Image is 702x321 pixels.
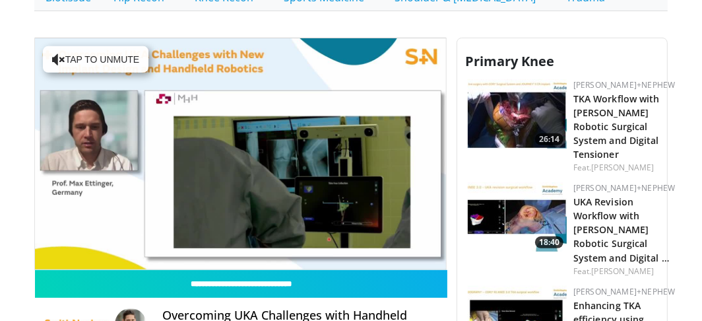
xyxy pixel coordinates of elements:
a: [PERSON_NAME]+Nephew [573,286,675,297]
img: a66a0e72-84e9-4e46-8aab-74d70f528821.150x105_q85_crop-smart_upscale.jpg [468,79,567,149]
button: Tap to unmute [43,46,148,73]
a: 18:40 [468,182,567,252]
a: [PERSON_NAME] [591,266,654,277]
span: 18:40 [535,236,563,248]
video-js: Video Player [35,38,446,269]
a: [PERSON_NAME] [591,162,654,173]
a: [PERSON_NAME]+Nephew [573,79,675,90]
a: 26:14 [468,79,567,149]
span: Primary Knee [465,52,554,70]
span: 26:14 [535,133,563,145]
img: 02205603-5ba6-4c11-9b25-5721b1ef82fa.150x105_q85_crop-smart_upscale.jpg [468,182,567,252]
div: Feat. [573,162,675,174]
a: TKA Workflow with [PERSON_NAME] Robotic Surgical System and Digital Tensioner [573,92,660,160]
div: Feat. [573,266,675,277]
a: [PERSON_NAME]+Nephew [573,182,675,194]
a: UKA Revision Workflow with [PERSON_NAME] Robotic Surgical System and Digital … [573,196,670,264]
